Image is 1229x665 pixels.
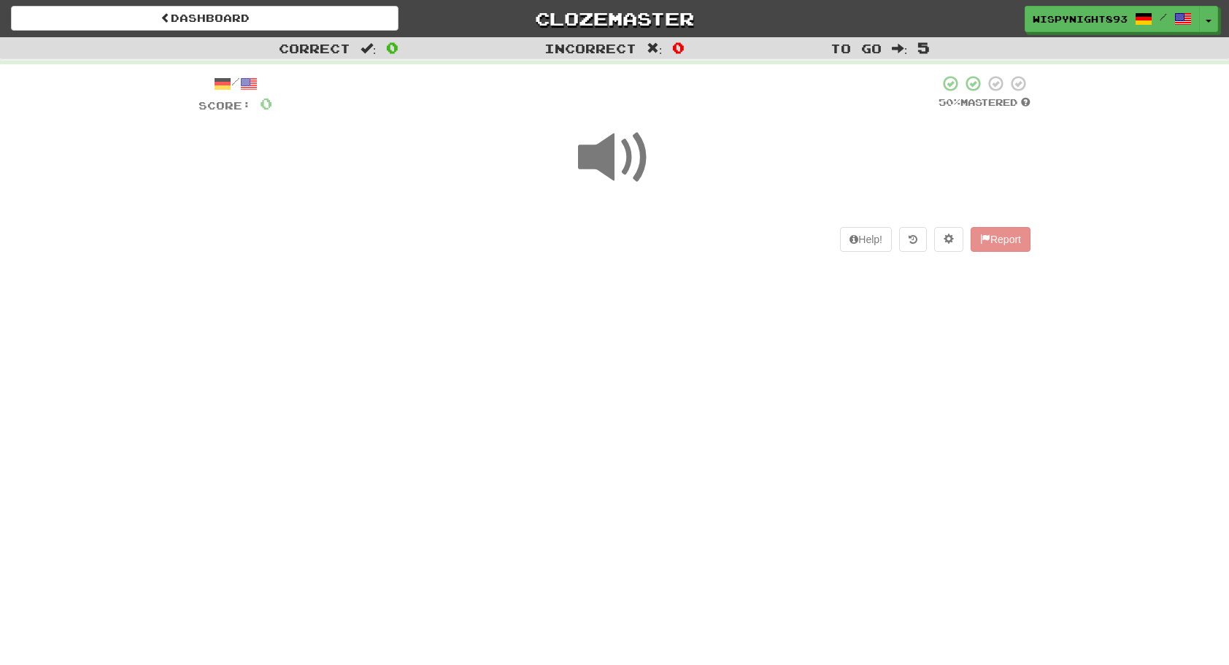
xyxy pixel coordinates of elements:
[1160,12,1167,22] span: /
[672,39,685,56] span: 0
[420,6,808,31] a: Clozemaster
[199,74,272,93] div: /
[939,96,1030,109] div: Mastered
[386,39,398,56] span: 0
[892,42,908,55] span: :
[260,94,272,112] span: 0
[840,227,892,252] button: Help!
[917,39,930,56] span: 5
[361,42,377,55] span: :
[544,41,636,55] span: Incorrect
[1025,6,1200,32] a: WispyNight893 /
[199,99,251,112] span: Score:
[899,227,927,252] button: Round history (alt+y)
[939,96,960,108] span: 50 %
[647,42,663,55] span: :
[279,41,350,55] span: Correct
[1033,12,1128,26] span: WispyNight893
[971,227,1030,252] button: Report
[11,6,398,31] a: Dashboard
[831,41,882,55] span: To go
